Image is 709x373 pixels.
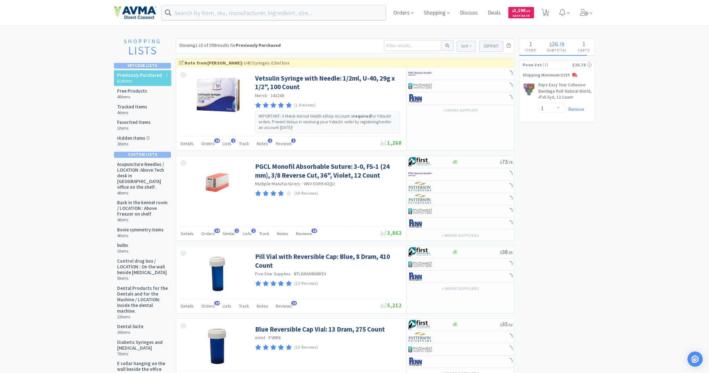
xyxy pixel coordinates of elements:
img: 4dd14cff54a648ac9e977f0c5da9bc2e_5.png [408,81,432,91]
a: Deals [485,10,503,16]
img: e1133ece90fa4a959c5ae41b0808c578_9.png [408,357,432,366]
p: (10 Reviews) [294,344,318,351]
h5: Previously Purchased [117,72,162,78]
strong: Note from [PERSON_NAME] : [185,60,243,66]
span: Details [181,141,194,146]
span: Orders [201,231,215,236]
span: Penn Vet [523,61,542,68]
span: 2 [251,229,256,233]
div: U40 Syringes 0.5ml box [179,59,511,66]
span: Cash Back [512,14,530,18]
img: f5e969b455434c6296c6d81ef179fa71_3.png [408,332,432,342]
span: 1,268 [380,139,402,146]
img: f5e969b455434c6296c6d81ef179fa71_3.png [408,194,432,204]
span: 5,212 [380,302,402,309]
a: Blue Reversible Cap Vial: 13 Dram, 275 Count [255,325,385,333]
span: PVBR8 [268,335,281,340]
span: Reviews [276,303,292,309]
h5: Tracked Items [117,104,147,110]
a: PGCL Monofil Absorbable Suture: 3-0, FS-1 (24 mm), 3/8 Reverse Cut, 36", Violet, 12 Count [255,162,400,180]
input: Search by item, sku, manufacturer, ingredient, size... [162,5,386,20]
button: +4more suppliers [438,231,482,240]
span: $ [512,9,514,13]
img: e1133ece90fa4a959c5ae41b0808c578_9.png [408,219,432,228]
h4: Items [519,47,541,53]
a: Free Products 40items [114,86,171,102]
img: d2b84b9aec8e4af9a1206a0bbacda5ab_65924.jpeg [202,252,232,293]
span: . 55 [508,250,512,255]
a: Discuss [457,10,480,16]
span: 16 [214,138,220,143]
strong: required [353,113,371,119]
span: 142266 [271,93,285,98]
h5: E collar hanging on the wall beside the office [117,361,168,372]
span: $ [500,250,502,255]
a: Pill Vial with Reversible Cap: Blue, 8 Dram, 410 Count [255,252,400,270]
span: Notes [257,303,268,309]
button: +1more supplier [440,106,481,115]
h6: 40 items [117,95,147,100]
span: $ [549,41,552,47]
span: Track [259,231,269,236]
h6: 4 items [117,217,168,223]
span: Track [239,303,249,309]
img: 4dd14cff54a648ac9e977f0c5da9bc2e_5.png [408,206,432,216]
img: 67d67680309e4a0bb49a5ff0391dcc42_6.png [408,157,432,167]
span: 10 [214,301,220,305]
h6: 4 items [117,110,147,115]
a: Remove [565,106,584,112]
h5: Diabetic Syringes and [MEDICAL_DATA] [117,339,168,351]
span: BTLDRAMB08REV [294,271,326,277]
h6: 20 items [117,330,143,335]
button: Sort [457,41,476,52]
div: $26.78 [572,61,592,68]
span: 3,862 [380,229,402,236]
span: 1 [582,40,585,48]
a: ShoppingLists [114,38,171,60]
img: cb94690f440e4bb08b05dd3a2cf40ce7_160131.png [197,162,238,203]
span: 19 [214,229,220,233]
h5: Hidden Items [117,135,150,141]
h5: Back in the kennel room / LOCATION : Above Freezer on shelf [117,200,168,217]
span: $ [500,160,502,165]
span: Lists [223,303,231,309]
a: mVet [255,335,265,340]
a: here [379,119,386,125]
p: (1 Reviews) [294,102,316,109]
span: 38 [500,248,512,255]
h6: 9 items [117,276,168,281]
span: 1 [235,229,239,233]
button: Print [479,41,503,52]
p: Shipping Minimum: $150 [519,72,595,79]
span: . 52 [508,322,512,327]
a: 1 [539,11,552,16]
p: (13 Reviews) [294,280,318,287]
span: . 15 [525,9,530,13]
img: 4dd14cff54a648ac9e977f0c5da9bc2e_5.png [408,260,432,269]
img: e1133ece90fa4a959c5ae41b0808c578_9.png [408,272,432,281]
span: 78 [559,41,564,47]
span: Reviews [276,141,292,146]
img: 376b96e61c104891bc1a76eda1dd8893_582427.png [523,83,535,96]
img: e4e33dab9f054f5782a47901c742baa9_102.png [114,6,156,19]
span: 73 [500,158,512,165]
h6: 1 items [117,126,151,131]
img: f5e969b455434c6296c6d81ef179fa71_3.png [408,182,432,191]
a: Merck [255,93,267,98]
span: · [266,335,267,340]
span: Notes [257,141,268,146]
span: 35 [500,321,512,328]
h5: Bovie symmetry items [117,227,164,233]
span: · [301,181,303,186]
h5: Dental Suite [117,324,143,329]
div: Vetcove Lists [114,63,171,69]
span: · [292,271,293,277]
h5: Control drug box / LOCATION : On the wall beside [MEDICAL_DATA] [117,258,168,275]
div: Custom Lists [114,152,171,157]
span: Lists [243,231,252,236]
img: f6b2451649754179b5b4e0c70c3f7cb0_2.png [408,69,432,78]
span: 2 [231,138,235,143]
div: Showing 1-15 of 599 results for [179,42,281,49]
strong: Previously Purchased [236,42,281,48]
span: 3,190 [512,7,530,13]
